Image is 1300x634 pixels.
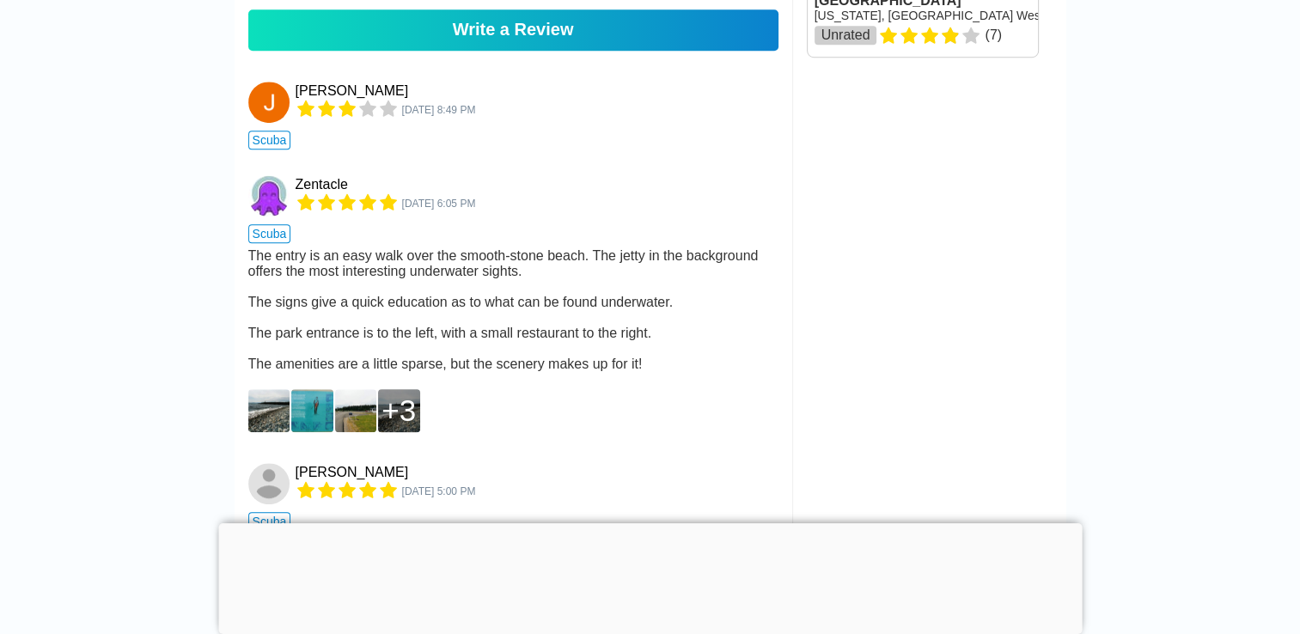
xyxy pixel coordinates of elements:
span: 5099 [402,485,476,497]
span: 5967 [402,198,476,210]
a: Zentacle [296,177,348,192]
span: scuba [248,131,291,149]
img: D005804.JPG [335,389,377,432]
a: Jeff Miller [248,463,292,504]
div: 3 [381,393,416,428]
a: Jamie Watts [248,82,292,123]
a: Zentacle [248,175,292,216]
span: scuba [248,512,291,531]
span: scuba [248,224,291,243]
img: D005802.JPG [248,389,290,432]
img: Jeff Miller [248,463,290,504]
div: The entry is an easy walk over the smooth-stone beach. The jetty in the background offers the mos... [248,248,778,372]
a: Write a Review [248,9,778,51]
img: D005803.JPG [291,389,333,432]
iframe: Advertisement [218,523,1082,630]
iframe: Advertisement [807,80,1053,595]
img: Jamie Watts [248,82,290,123]
div: [PERSON_NAME] [296,83,409,99]
a: [PERSON_NAME] [296,465,409,480]
span: 7348 [402,104,476,116]
img: Zentacle [248,175,290,216]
